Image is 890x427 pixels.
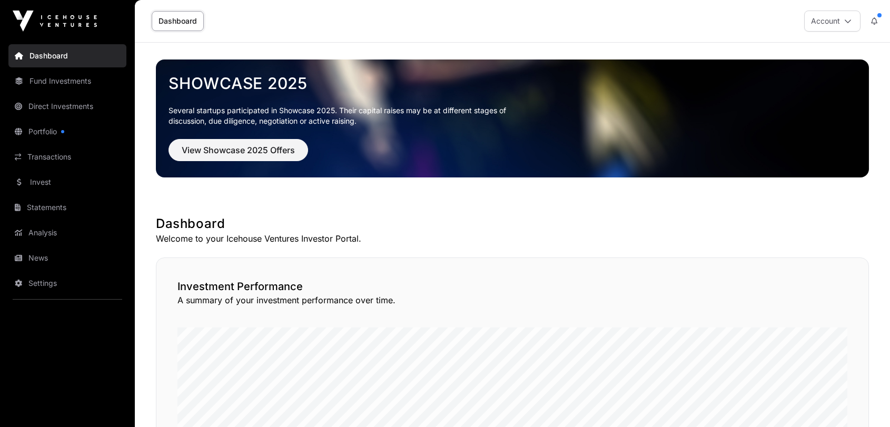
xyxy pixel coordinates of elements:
[152,11,204,31] a: Dashboard
[182,144,295,156] span: View Showcase 2025 Offers
[169,74,856,93] a: Showcase 2025
[8,272,126,295] a: Settings
[13,11,97,32] img: Icehouse Ventures Logo
[8,145,126,168] a: Transactions
[804,11,861,32] button: Account
[8,95,126,118] a: Direct Investments
[169,139,308,161] button: View Showcase 2025 Offers
[8,196,126,219] a: Statements
[177,294,847,306] p: A summary of your investment performance over time.
[177,279,847,294] h2: Investment Performance
[156,232,869,245] p: Welcome to your Icehouse Ventures Investor Portal.
[8,171,126,194] a: Invest
[156,59,869,177] img: Showcase 2025
[8,120,126,143] a: Portfolio
[8,69,126,93] a: Fund Investments
[8,246,126,270] a: News
[8,44,126,67] a: Dashboard
[837,376,890,427] iframe: Chat Widget
[169,105,522,126] p: Several startups participated in Showcase 2025. Their capital raises may be at different stages o...
[156,215,869,232] h1: Dashboard
[8,221,126,244] a: Analysis
[169,150,308,160] a: View Showcase 2025 Offers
